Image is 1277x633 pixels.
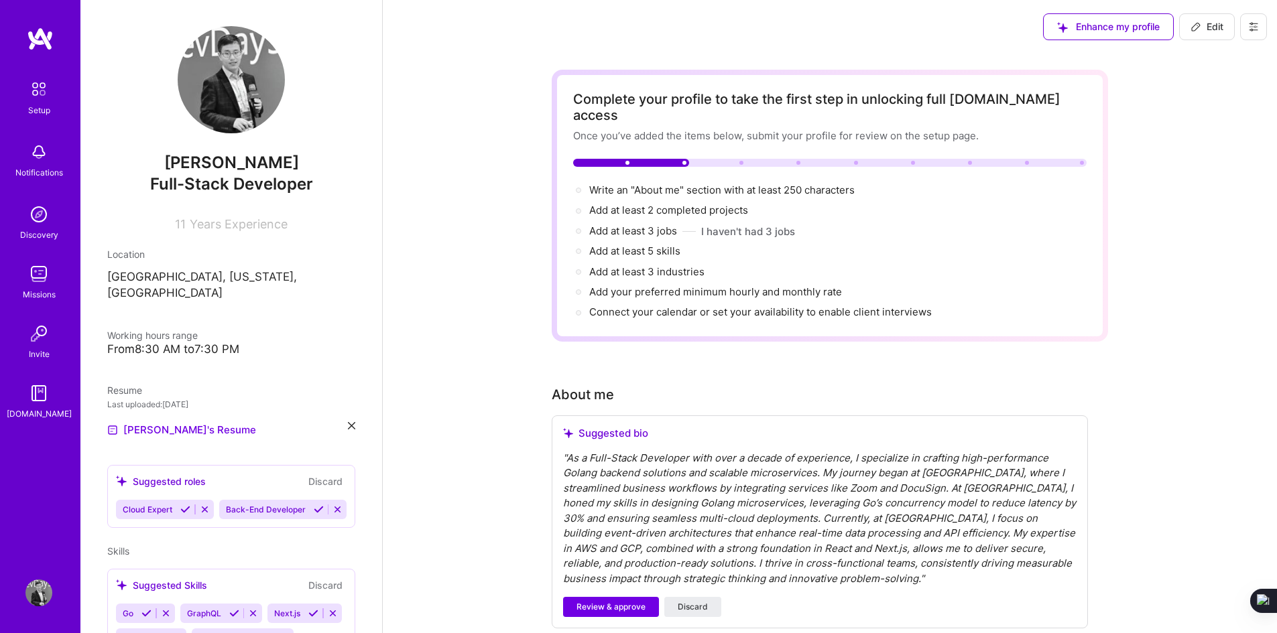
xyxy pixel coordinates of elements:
[15,165,63,180] div: Notifications
[25,201,52,228] img: discovery
[107,269,355,301] p: [GEOGRAPHIC_DATA], [US_STATE], [GEOGRAPHIC_DATA]
[589,265,705,278] span: Add at least 3 industries
[107,247,355,261] div: Location
[25,380,52,407] img: guide book
[274,608,300,618] span: Next.js
[107,425,118,435] img: Resume
[563,451,1077,587] div: " As a Full-Stack Developer with over a decade of experience, I specialize in crafting high-perfo...
[552,384,614,405] div: About me
[25,261,52,287] img: teamwork
[27,27,54,51] img: logo
[175,217,186,231] span: 11
[200,504,210,514] i: Reject
[226,504,306,514] span: Back-End Developer
[107,384,142,396] span: Resume
[573,91,1087,123] div: Complete your profile to take the first step in unlocking full [DOMAIN_NAME] access
[229,608,239,618] i: Accept
[25,579,52,606] img: User Avatar
[25,75,53,103] img: setup
[116,474,206,488] div: Suggested roles
[107,422,256,438] a: [PERSON_NAME]'s Resume
[107,545,129,557] span: Skills
[116,578,207,592] div: Suggested Skills
[25,320,52,347] img: Invite
[123,504,172,514] span: Cloud Expert
[332,504,343,514] i: Reject
[190,217,288,231] span: Years Experience
[1179,13,1235,40] button: Edit
[664,597,721,617] button: Discard
[23,287,56,301] div: Missions
[308,608,318,618] i: Accept
[20,228,58,242] div: Discovery
[141,608,151,618] i: Accept
[563,597,659,617] button: Review & approve
[589,305,932,318] span: Connect your calendar or set your availability to enable client interviews
[107,397,355,411] div: Last uploaded: [DATE]
[589,204,748,216] span: Add at least 2 completed projects
[178,26,285,133] img: User Avatar
[589,285,842,298] span: Add your preferred minimum hourly and monthly rate
[123,608,133,618] span: Go
[314,504,324,514] i: Accept
[107,153,355,173] span: [PERSON_NAME]
[589,224,677,237] span: Add at least 3 jobs
[248,608,258,618] i: Reject
[116,476,127,487] i: icon SuggestedTeams
[589,244,680,257] span: Add at least 5 skills
[7,407,72,421] div: [DOMAIN_NAME]
[678,601,708,613] span: Discard
[107,342,355,356] div: From 8:30 AM to 7:30 PM
[107,330,198,341] span: Working hours range
[187,608,221,618] span: GraphQL
[589,184,857,196] span: Write an "About me" section with at least 250 characters
[1191,20,1223,33] span: Edit
[304,577,347,593] button: Discard
[116,579,127,591] i: icon SuggestedTeams
[161,608,171,618] i: Reject
[576,601,646,613] span: Review & approve
[25,139,52,165] img: bell
[563,428,573,438] i: icon SuggestedTeams
[304,474,347,489] button: Discard
[150,174,313,194] span: Full-Stack Developer
[180,504,190,514] i: Accept
[348,422,355,429] i: icon Close
[328,608,338,618] i: Reject
[701,224,795,238] button: I haven't had 3 jobs
[28,103,50,117] div: Setup
[22,579,56,606] a: User Avatar
[573,129,1087,143] div: Once you’ve added the items below, submit your profile for review on the setup page.
[563,427,1077,440] div: Suggested bio
[29,347,50,361] div: Invite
